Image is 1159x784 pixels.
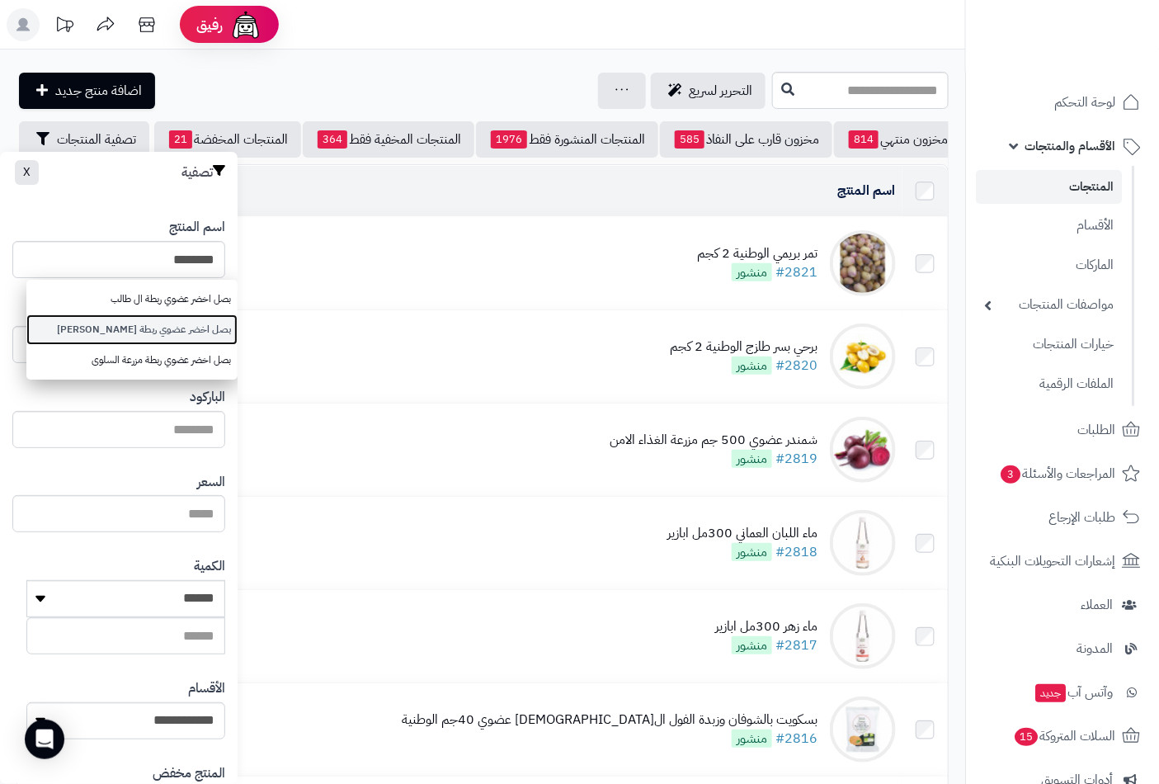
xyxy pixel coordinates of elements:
a: تحديثات المنصة [44,8,85,45]
span: طلبات الإرجاع [1048,506,1115,529]
img: تمر بريمي الوطنية 2 كجم [830,230,896,296]
span: منشور [732,263,772,281]
span: 1976 [491,130,527,149]
a: إشعارات التحويلات البنكية [976,541,1149,581]
div: ماء زهر 300مل ابازير [715,617,817,636]
button: تصفية المنتجات [19,121,149,158]
img: ماء زهر 300مل ابازير [830,603,896,669]
a: اضافة منتج جديد [19,73,155,109]
a: المنتجات [976,170,1122,204]
span: وآتس آب [1034,681,1113,704]
a: بصل اخضر عضوي ربطة ال طالب [26,284,238,314]
span: العملاء [1081,593,1113,616]
a: اسم المنتج [837,181,896,201]
a: #2821 [775,262,817,282]
span: جديد [1035,684,1066,702]
a: الماركات [976,248,1122,283]
a: بصل اخضر عضوي ربطة مزرعة السلوى [26,345,238,375]
label: السعر [197,473,225,492]
span: الطلبات [1077,418,1115,442]
span: إشعارات التحويلات البنكية [990,550,1115,573]
label: الكمية [194,557,225,576]
img: بسكويت بالشوفان وزبدة الفول السوداني عضوي 40جم الوطنية [830,697,896,763]
a: المنتجات المخفضة21 [154,121,301,158]
a: مخزون قارب على النفاذ585 [660,121,832,158]
span: التحرير لسريع [689,81,752,101]
span: المدونة [1077,637,1113,660]
a: المدونة [976,629,1149,668]
a: #2816 [775,729,817,749]
span: تصفية المنتجات [57,130,136,149]
span: منشور [732,357,772,375]
span: رفيق [196,15,223,35]
span: منشور [732,730,772,748]
span: 364 [318,130,347,149]
label: الأقسام [188,679,225,698]
label: اسم المنتج [169,218,225,237]
span: X [23,163,31,181]
a: السلات المتروكة15 [976,716,1149,756]
span: 3 [1001,465,1020,484]
img: ai-face.png [229,8,262,41]
a: العملاء [976,585,1149,625]
span: 814 [849,130,879,149]
a: المراجعات والأسئلة3 [976,454,1149,494]
a: الأقسام [976,208,1122,243]
a: المنتجات المخفية فقط364 [303,121,474,158]
a: خيارات المنتجات [976,327,1122,362]
a: بصل اخضر عضوي ربطة [PERSON_NAME] [26,314,238,345]
a: طلبات الإرجاع [976,498,1149,537]
a: المنتجات المنشورة فقط1976 [476,121,658,158]
label: المنتج مخفض [153,764,225,783]
span: الأقسام والمنتجات [1025,135,1115,158]
a: #2819 [775,449,817,469]
div: شمندر عضوي 500 جم مزرعة الغذاء الامن [610,431,817,450]
a: لوحة التحكم [976,83,1149,122]
a: الملفات الرقمية [976,366,1122,402]
a: التحرير لسريع [651,73,766,109]
span: 15 [1015,728,1038,746]
span: اضافة منتج جديد [55,81,142,101]
a: مواصفات المنتجات [976,287,1122,323]
span: المراجعات والأسئلة [999,462,1115,485]
div: ماء اللبان العماني 300مل ابازير [667,524,817,543]
a: مخزون منتهي814 [834,121,961,158]
span: 21 [169,130,192,149]
div: تمر بريمي الوطنية 2 كجم [697,244,817,263]
a: الطلبات [976,410,1149,450]
a: وآتس آبجديد [976,673,1149,712]
span: منشور [732,450,772,468]
a: #2820 [775,356,817,375]
span: السلات المتروكة [1013,725,1115,748]
span: 585 [675,130,704,149]
img: برحي بسر طازج الوطنية 2 كجم [830,324,896,390]
img: ماء اللبان العماني 300مل ابازير [830,510,896,576]
div: برحي بسر طازج الوطنية 2 كجم [670,338,817,357]
label: الباركود [190,388,225,407]
img: شمندر عضوي 500 جم مزرعة الغذاء الامن [830,417,896,483]
a: #2817 [775,635,817,655]
button: X [15,160,39,185]
div: بسكويت بالشوفان وزبدة الفول ال[DEMOGRAPHIC_DATA] عضوي 40جم الوطنية [402,711,817,730]
span: منشور [732,636,772,654]
div: Open Intercom Messenger [25,720,64,759]
span: منشور [732,543,772,561]
span: لوحة التحكم [1054,91,1115,114]
a: #2818 [775,542,817,562]
h3: تصفية [181,164,225,181]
